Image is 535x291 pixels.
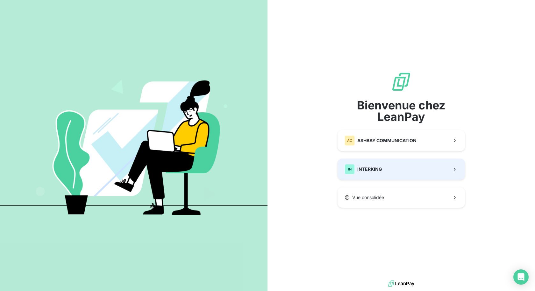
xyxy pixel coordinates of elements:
[513,269,529,285] div: Open Intercom Messenger
[338,187,465,208] button: Vue consolidée
[357,137,417,144] span: ASHBAY COMMUNICATION
[338,100,465,122] span: Bienvenue chez LeanPay
[338,130,465,151] button: ACASHBAY COMMUNICATION
[338,159,465,180] button: ININTERKING
[345,164,355,174] div: IN
[352,194,384,201] span: Vue consolidée
[357,166,382,172] span: INTERKING
[388,279,414,288] img: logo
[345,135,355,146] div: AC
[391,72,411,92] img: logo sigle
